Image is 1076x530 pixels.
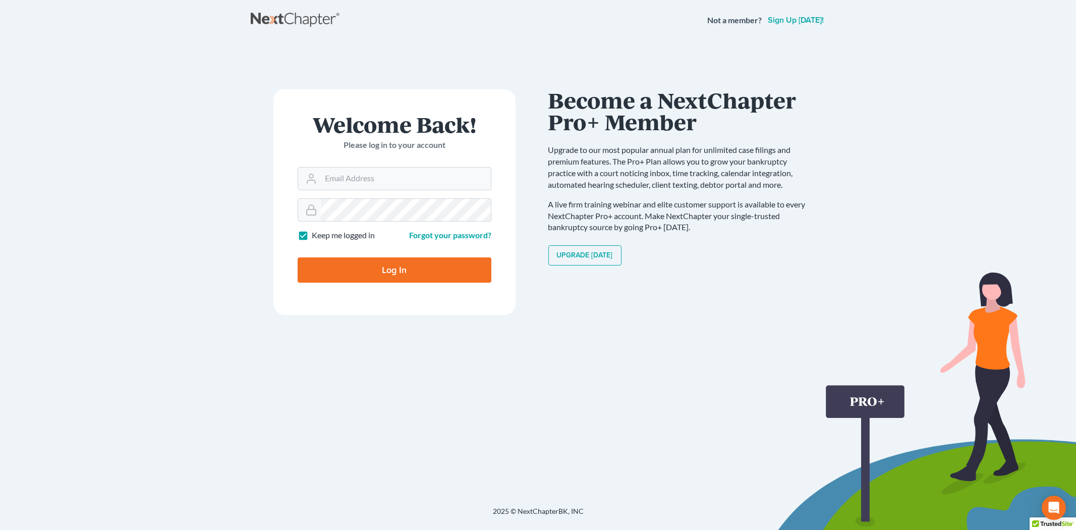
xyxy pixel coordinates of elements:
h1: Welcome Back! [298,114,491,135]
p: Upgrade to our most popular annual plan for unlimited case filings and premium features. The Pro+... [548,144,816,190]
input: Email Address [321,168,491,190]
div: Open Intercom Messenger [1042,496,1066,520]
p: Please log in to your account [298,139,491,151]
h1: Become a NextChapter Pro+ Member [548,89,816,132]
a: Sign up [DATE]! [766,16,826,24]
label: Keep me logged in [312,230,375,241]
p: A live firm training webinar and elite customer support is available to every NextChapter Pro+ ac... [548,199,816,234]
strong: Not a member? [707,15,762,26]
input: Log In [298,257,491,283]
a: Upgrade [DATE] [548,245,621,266]
div: 2025 © NextChapterBK, INC [251,506,826,524]
a: Forgot your password? [409,230,491,240]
